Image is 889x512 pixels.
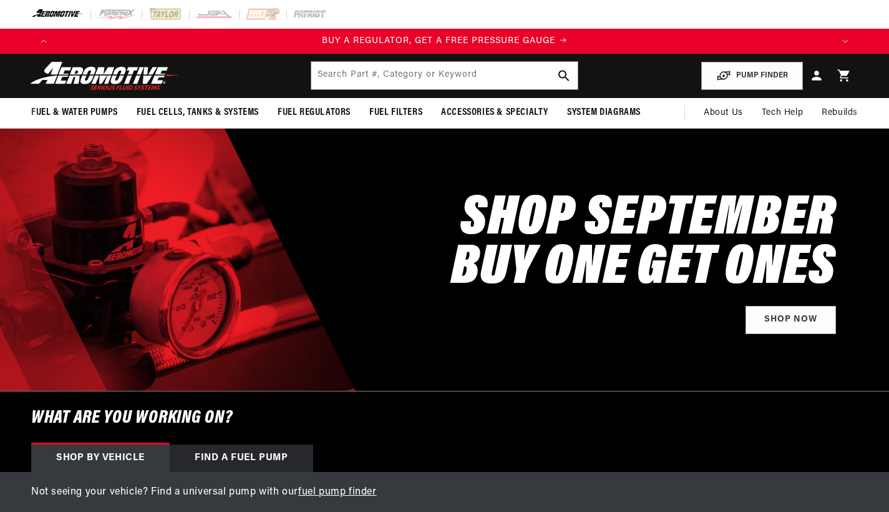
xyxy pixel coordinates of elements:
[451,195,836,294] h2: SHOP SEPTEMBER BUY ONE GET ONES
[812,98,867,128] summary: Rebuilds
[762,106,803,120] span: Tech Help
[298,487,377,497] a: fuel pump finder
[694,98,752,128] a: About Us
[31,29,56,54] button: Translation missing: en.sections.announcements.previous_announcement
[752,98,812,128] summary: Tech Help
[558,98,650,127] summary: System Diagrams
[701,62,803,90] button: PUMP FINDER
[127,98,268,127] summary: Fuel Cells, Tanks & Systems
[56,34,833,48] div: Announcement
[441,106,548,119] span: Accessories & Specialty
[833,29,858,54] button: Translation missing: en.sections.announcements.next_announcement
[746,306,836,334] a: Shop Now
[369,106,422,119] span: Fuel Filters
[170,445,313,472] div: Find a Fuel Pump
[311,62,577,89] input: Search by Part Number, Category or Keyword
[432,98,558,127] summary: Accessories & Specialty
[22,98,127,127] summary: Fuel & Water Pumps
[27,61,183,91] img: Aeromotive
[56,34,833,48] a: BUY A REGULATOR, GET A FREE PRESSURE GAUGE
[268,98,360,127] summary: Fuel Regulators
[567,106,641,119] span: System Diagrams
[137,106,259,119] span: Fuel Cells, Tanks & Systems
[278,106,351,119] span: Fuel Regulators
[31,485,858,501] p: Not seeing your vehicle? Find a universal pump with our
[56,34,833,48] div: 1 of 4
[31,445,170,472] div: Shop by vehicle
[322,36,555,46] span: BUY A REGULATOR, GET A FREE PRESSURE GAUGE
[550,62,578,89] button: search button
[704,108,743,117] span: About Us
[822,106,858,120] span: Rebuilds
[31,106,118,119] span: Fuel & Water Pumps
[360,98,432,127] summary: Fuel Filters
